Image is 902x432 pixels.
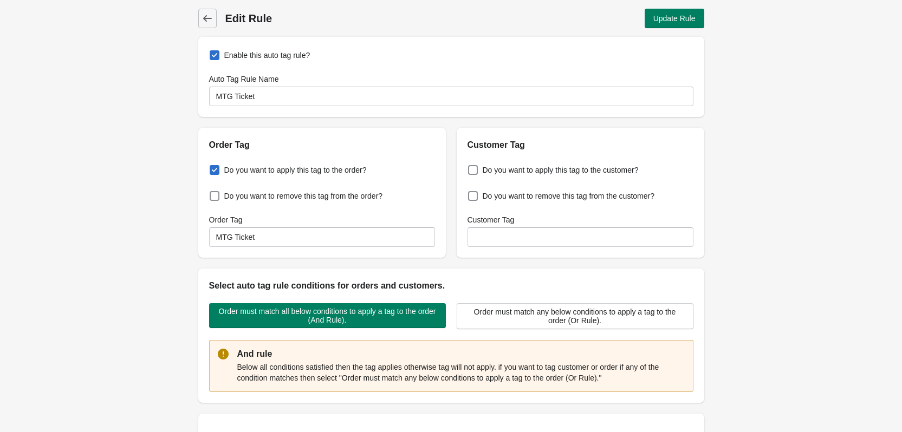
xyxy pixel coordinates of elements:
[209,139,435,152] h2: Order Tag
[483,165,639,175] span: Do you want to apply this tag to the customer?
[218,307,437,324] span: Order must match all below conditions to apply a tag to the order (And Rule).
[483,191,654,201] span: Do you want to remove this tag from the customer?
[468,214,515,225] label: Customer Tag
[209,279,693,292] h2: Select auto tag rule conditions for orders and customers.
[209,303,446,328] button: Order must match all below conditions to apply a tag to the order (And Rule).
[224,50,310,61] span: Enable this auto tag rule?
[457,303,693,329] button: Order must match any below conditions to apply a tag to the order (Or Rule).
[225,11,450,26] h1: Edit Rule
[645,9,704,28] button: Update Rule
[466,307,684,325] span: Order must match any below conditions to apply a tag to the order (Or Rule).
[468,139,693,152] h2: Customer Tag
[653,14,696,23] span: Update Rule
[224,165,367,175] span: Do you want to apply this tag to the order?
[209,74,279,84] label: Auto Tag Rule Name
[237,362,685,383] p: Below all conditions satisfied then the tag applies otherwise tag will not apply. if you want to ...
[209,214,243,225] label: Order Tag
[237,348,685,361] p: And rule
[224,191,383,201] span: Do you want to remove this tag from the order?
